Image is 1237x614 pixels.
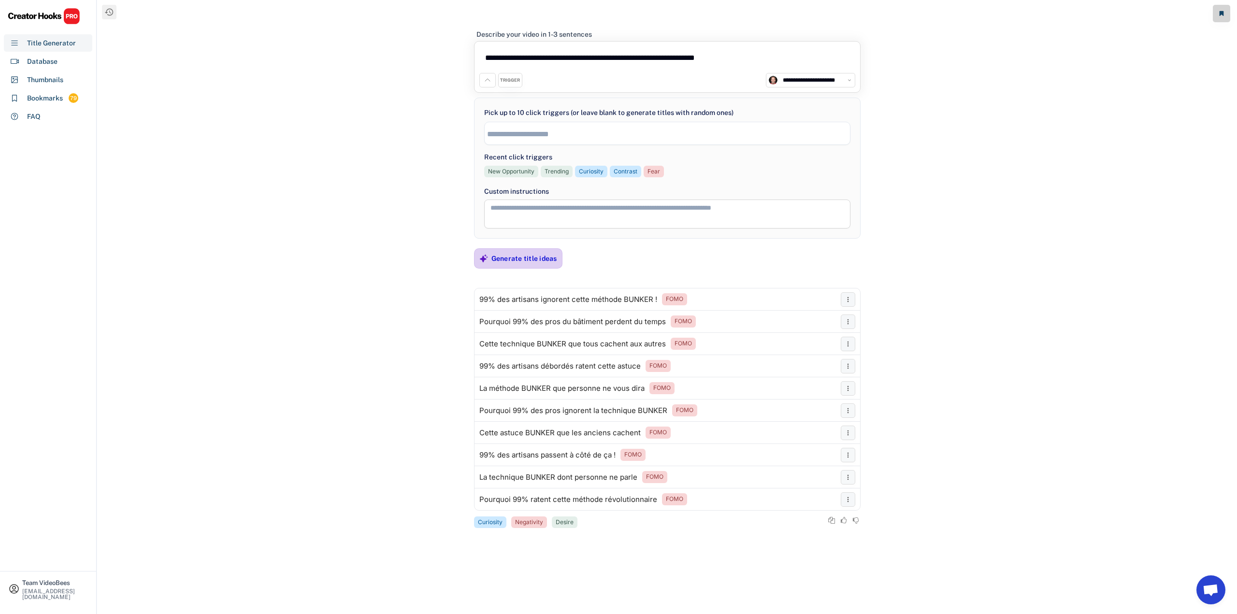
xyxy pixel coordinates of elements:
[479,362,641,370] div: 99% des artisans débordés ratent cette astuce
[491,254,557,263] div: Generate title ideas
[500,77,520,84] div: TRIGGER
[484,108,734,118] div: Pick up to 10 click triggers (or leave blank to generate titles with random ones)
[479,429,641,437] div: Cette astuce BUNKER que les anciens cachent
[69,94,78,102] div: 79
[479,496,657,503] div: Pourquoi 99% ratent cette méthode révolutionnaire
[27,75,63,85] div: Thumbnails
[675,340,692,348] div: FOMO
[27,112,41,122] div: FAQ
[1196,575,1225,604] a: Ouvrir le chat
[545,168,569,176] div: Trending
[624,451,642,459] div: FOMO
[769,76,777,85] img: channels4_profile.jpg
[647,168,660,176] div: Fear
[515,518,543,527] div: Negativity
[476,30,592,39] div: Describe your video in 1-3 sentences
[666,295,683,303] div: FOMO
[479,407,667,414] div: Pourquoi 99% des pros ignorent la technique BUNKER
[27,93,63,103] div: Bookmarks
[579,168,604,176] div: Curiosity
[22,588,88,600] div: [EMAIL_ADDRESS][DOMAIN_NAME]
[479,473,637,481] div: La technique BUNKER dont personne ne parle
[666,495,683,503] div: FOMO
[479,296,657,303] div: 99% des artisans ignorent cette méthode BUNKER !
[479,451,616,459] div: 99% des artisans passent à côté de ça !
[479,340,666,348] div: Cette technique BUNKER que tous cachent aux autres
[479,385,645,392] div: La méthode BUNKER que personne ne vous dira
[27,57,58,67] div: Database
[478,518,503,527] div: Curiosity
[649,362,667,370] div: FOMO
[556,518,574,527] div: Desire
[646,473,663,481] div: FOMO
[675,317,692,326] div: FOMO
[27,38,76,48] div: Title Generator
[22,580,88,586] div: Team VideoBees
[484,186,850,197] div: Custom instructions
[676,406,693,414] div: FOMO
[614,168,637,176] div: Contrast
[484,152,552,162] div: Recent click triggers
[653,384,671,392] div: FOMO
[8,8,80,25] img: CHPRO%20Logo.svg
[488,168,534,176] div: New Opportunity
[479,318,666,326] div: Pourquoi 99% des pros du bâtiment perdent du temps
[649,428,667,437] div: FOMO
